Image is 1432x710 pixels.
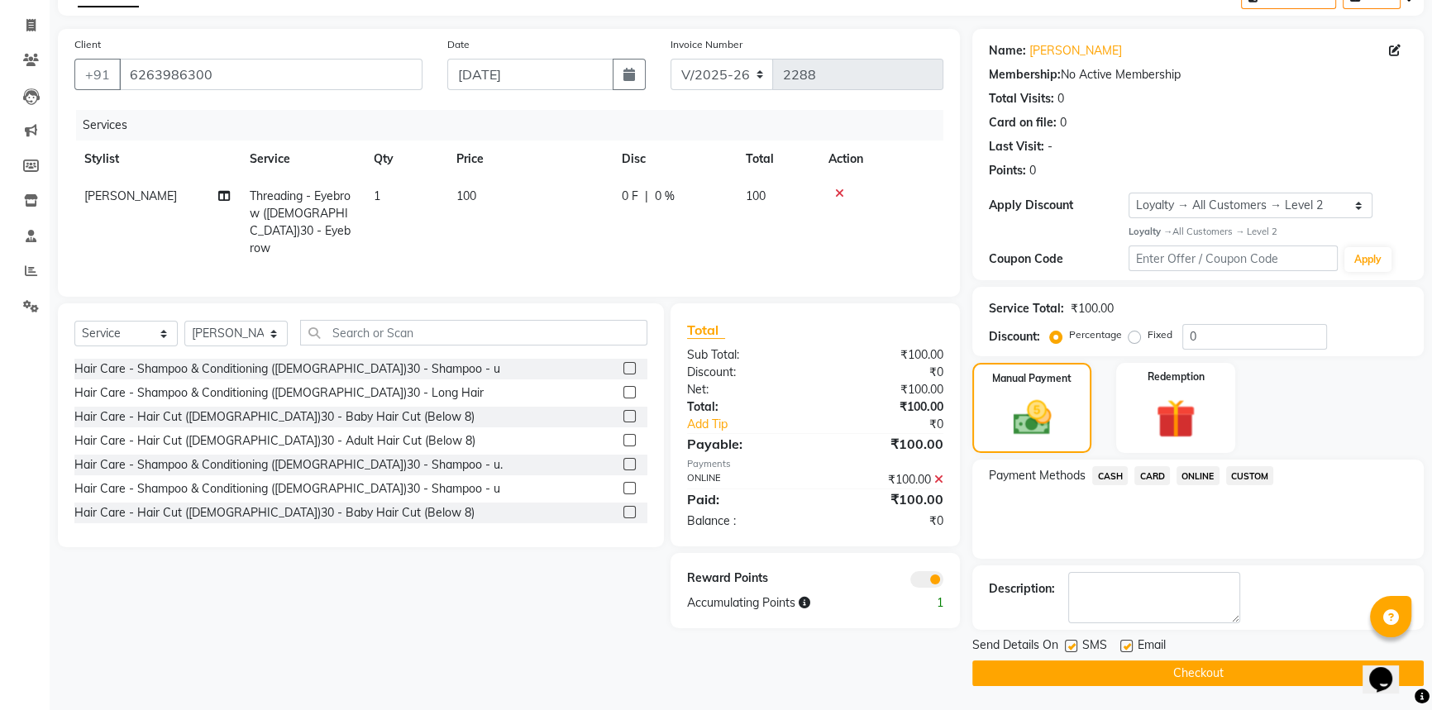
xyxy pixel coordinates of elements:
div: Coupon Code [989,250,1129,268]
span: Threading - Eyebrow ([DEMOGRAPHIC_DATA])30 - Eyebrow [250,188,351,255]
div: ₹100.00 [815,381,956,398]
button: +91 [74,59,121,90]
div: ₹100.00 [815,398,956,416]
div: ₹100.00 [1071,300,1114,317]
span: Email [1138,636,1166,657]
div: Total: [675,398,815,416]
span: 0 % [655,188,675,205]
label: Client [74,37,101,52]
div: All Customers → Level 2 [1129,225,1407,239]
div: Hair Care - Hair Cut ([DEMOGRAPHIC_DATA])30 - Baby Hair Cut (Below 8) [74,408,475,426]
span: 100 [746,188,766,203]
div: ₹100.00 [815,489,956,509]
div: ₹100.00 [815,346,956,364]
span: | [645,188,648,205]
button: Apply [1344,247,1391,272]
div: Payable: [675,434,815,454]
div: Discount: [989,328,1040,345]
a: [PERSON_NAME] [1029,42,1122,60]
div: 0 [1057,90,1064,107]
span: Send Details On [972,636,1058,657]
img: _cash.svg [1001,396,1063,440]
span: 1 [374,188,380,203]
iframe: chat widget [1363,644,1415,693]
div: Discount: [675,364,815,381]
label: Date [447,37,470,52]
div: ₹0 [815,512,956,530]
label: Percentage [1069,327,1122,342]
div: ₹0 [838,416,956,433]
div: Services [76,110,956,141]
div: Hair Care - Shampoo & Conditioning ([DEMOGRAPHIC_DATA])30 - Long Hair [74,384,484,402]
div: 0 [1060,114,1067,131]
div: 1 [885,594,956,612]
div: Name: [989,42,1026,60]
span: CASH [1092,466,1128,485]
img: _gift.svg [1143,394,1208,444]
span: CARD [1134,466,1170,485]
label: Manual Payment [992,371,1072,386]
div: Net: [675,381,815,398]
span: CUSTOM [1226,466,1274,485]
div: Total Visits: [989,90,1054,107]
div: Payments [687,457,944,471]
span: ONLINE [1177,466,1220,485]
div: ONLINE [675,471,815,488]
a: Add Tip [675,416,839,433]
label: Fixed [1148,327,1172,342]
div: ₹0 [815,364,956,381]
label: Redemption [1148,369,1205,384]
div: 0 [1029,162,1036,179]
div: Apply Discount [989,197,1129,214]
input: Search or Scan [300,320,647,345]
input: Search by Name/Mobile/Email/Code [119,59,422,90]
div: ₹100.00 [815,434,956,454]
div: Membership: [989,66,1061,83]
div: Reward Points [675,569,815,588]
th: Service [240,141,364,178]
div: Description: [989,580,1055,598]
div: Sub Total: [675,346,815,364]
div: ₹100.00 [815,471,956,488]
th: Action [819,141,943,178]
div: Paid: [675,489,815,509]
div: Card on file: [989,114,1057,131]
div: Service Total: [989,300,1064,317]
label: Invoice Number [671,37,742,52]
span: 100 [456,188,476,203]
input: Enter Offer / Coupon Code [1129,245,1338,271]
div: Balance : [675,512,815,530]
span: Total [687,322,725,339]
strong: Loyalty → [1129,226,1172,237]
th: Disc [612,141,736,178]
div: Hair Care - Shampoo & Conditioning ([DEMOGRAPHIC_DATA])30 - Shampoo - u [74,360,500,378]
span: Payment Methods [989,467,1086,484]
div: - [1048,138,1053,155]
div: Hair Care - Hair Cut ([DEMOGRAPHIC_DATA])30 - Adult Hair Cut (Below 8) [74,432,475,450]
button: Checkout [972,660,1424,686]
span: 0 F [622,188,638,205]
span: [PERSON_NAME] [84,188,177,203]
div: Hair Care - Hair Cut ([DEMOGRAPHIC_DATA])30 - Baby Hair Cut (Below 8) [74,504,475,522]
span: SMS [1082,636,1107,657]
div: Accumulating Points [675,594,886,612]
div: Hair Care - Shampoo & Conditioning ([DEMOGRAPHIC_DATA])30 - Shampoo - u. [74,456,503,474]
div: Last Visit: [989,138,1044,155]
th: Stylist [74,141,240,178]
div: No Active Membership [989,66,1407,83]
div: Points: [989,162,1026,179]
th: Price [446,141,612,178]
th: Qty [364,141,446,178]
th: Total [736,141,819,178]
div: Hair Care - Shampoo & Conditioning ([DEMOGRAPHIC_DATA])30 - Shampoo - u [74,480,500,498]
